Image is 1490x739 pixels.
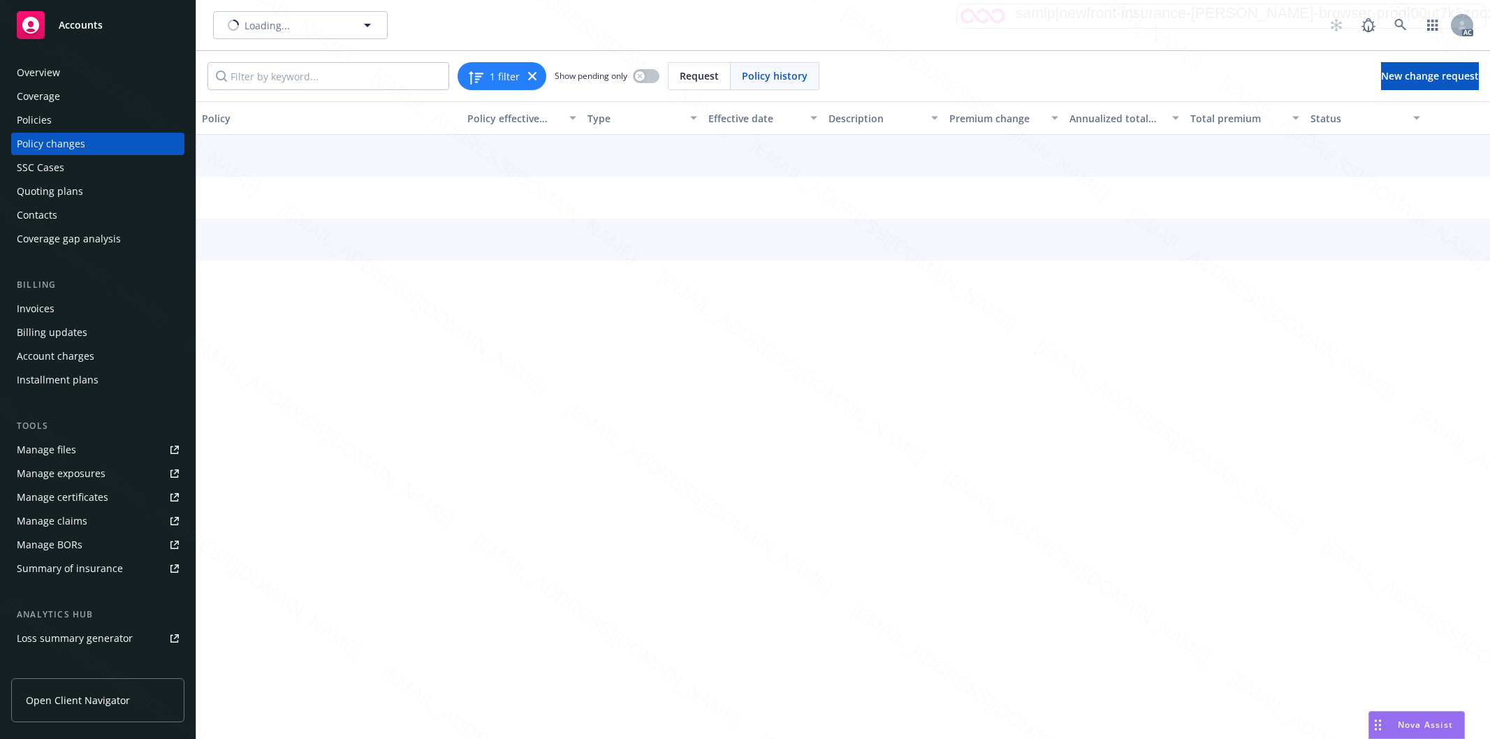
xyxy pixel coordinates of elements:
div: Coverage [17,85,60,108]
div: Contacts [17,204,57,226]
button: Loading... [213,11,388,39]
div: Total premium [1190,111,1285,126]
div: Installment plans [17,369,98,391]
button: Type [582,101,703,135]
span: Request [680,68,719,83]
a: Coverage gap analysis [11,228,184,250]
a: Accounts [11,6,184,45]
button: Nova Assist [1368,711,1465,739]
a: Invoices [11,298,184,320]
a: Manage exposures [11,462,184,485]
div: Account charges [17,345,94,367]
input: Filter by keyword... [207,62,449,90]
button: Premium change [944,101,1065,135]
button: Policy [196,101,462,135]
span: Policy history [742,68,808,83]
div: Manage BORs [17,534,82,556]
div: Billing updates [17,321,87,344]
a: Report a Bug [1354,11,1382,39]
div: Tools [11,419,184,433]
a: Billing updates [11,321,184,344]
div: Manage files [17,439,76,461]
span: New change request [1381,69,1479,82]
a: Switch app [1419,11,1447,39]
span: Accounts [59,20,103,31]
div: Summary of insurance [17,557,123,580]
div: Analytics hub [11,608,184,622]
div: Billing [11,278,184,292]
div: Manage certificates [17,486,108,508]
a: Coverage [11,85,184,108]
a: Start snowing [1322,11,1350,39]
button: Effective date [703,101,824,135]
a: Manage certificates [11,486,184,508]
div: Status [1310,111,1405,126]
a: Manage claims [11,510,184,532]
div: Annualized total premium change [1069,111,1164,126]
a: Quoting plans [11,180,184,203]
button: Policy effective dates [462,101,583,135]
button: Annualized total premium change [1064,101,1185,135]
div: Premium change [949,111,1044,126]
div: Policies [17,109,52,131]
div: Loss summary generator [17,627,133,650]
span: 1 filter [490,69,520,84]
a: Policies [11,109,184,131]
span: Nova Assist [1398,719,1453,731]
a: Manage BORs [11,534,184,556]
button: Description [823,101,944,135]
a: Search [1387,11,1415,39]
div: Description [828,111,923,126]
div: Policy effective dates [467,111,562,126]
div: Manage claims [17,510,87,532]
span: Loading... [244,18,290,33]
a: Installment plans [11,369,184,391]
a: Loss summary generator [11,627,184,650]
a: Manage files [11,439,184,461]
a: Account charges [11,345,184,367]
a: New change request [1381,62,1479,90]
div: Type [587,111,682,126]
a: Policy changes [11,133,184,155]
div: SSC Cases [17,156,64,179]
div: Policy changes [17,133,85,155]
div: Drag to move [1369,712,1387,738]
div: Policy [202,111,456,126]
a: SSC Cases [11,156,184,179]
a: Summary of insurance [11,557,184,580]
div: Manage exposures [17,462,105,485]
a: Contacts [11,204,184,226]
div: Invoices [17,298,54,320]
div: Coverage gap analysis [17,228,121,250]
button: Status [1305,101,1426,135]
span: Show pending only [555,70,627,82]
div: Effective date [708,111,803,126]
div: Quoting plans [17,180,83,203]
a: Overview [11,61,184,84]
button: Total premium [1185,101,1306,135]
span: Open Client Navigator [26,693,130,708]
div: Overview [17,61,60,84]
